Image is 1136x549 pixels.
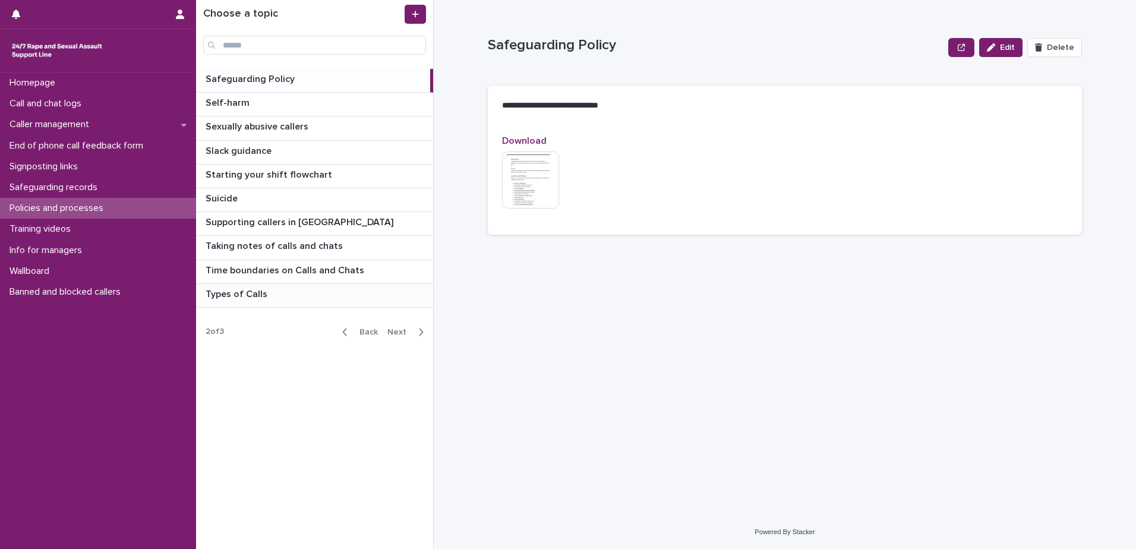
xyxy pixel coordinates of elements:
p: Call and chat logs [5,98,91,109]
p: Safeguarding Policy [488,37,943,54]
span: Download [502,136,547,146]
p: Supporting callers in [GEOGRAPHIC_DATA] [206,214,396,228]
p: Safeguarding Policy [206,71,297,85]
p: 2 of 3 [196,317,233,346]
a: Starting your shift flowchartStarting your shift flowchart [196,165,433,188]
p: Wallboard [5,266,59,277]
a: Slack guidanceSlack guidance [196,141,433,165]
span: Delete [1047,43,1074,52]
input: Search [203,36,426,55]
p: Suicide [206,191,240,204]
h1: Choose a topic [203,8,402,21]
p: Sexually abusive callers [206,119,311,132]
p: Starting your shift flowchart [206,167,335,181]
a: SuicideSuicide [196,188,433,212]
a: Supporting callers in [GEOGRAPHIC_DATA]Supporting callers in [GEOGRAPHIC_DATA] [196,212,433,236]
a: Powered By Stacker [755,528,815,535]
button: Back [333,327,383,337]
span: Back [352,328,378,336]
a: Types of CallsTypes of Calls [196,284,433,308]
p: Types of Calls [206,286,270,300]
p: Policies and processes [5,203,113,214]
p: Taking notes of calls and chats [206,238,345,252]
a: Time boundaries on Calls and ChatsTime boundaries on Calls and Chats [196,260,433,284]
span: Edit [1000,43,1015,52]
a: Sexually abusive callersSexually abusive callers [196,116,433,140]
p: Time boundaries on Calls and Chats [206,263,367,276]
p: Safeguarding records [5,182,107,193]
button: Edit [979,38,1023,57]
p: Banned and blocked callers [5,286,130,298]
p: Signposting links [5,161,87,172]
p: Self-harm [206,95,252,109]
button: Next [383,327,433,337]
a: Taking notes of calls and chatsTaking notes of calls and chats [196,236,433,260]
p: Training videos [5,223,80,235]
p: Caller management [5,119,99,130]
a: Self-harmSelf-harm [196,93,433,116]
a: Safeguarding PolicySafeguarding Policy [196,69,433,93]
button: Delete [1027,38,1082,57]
p: Homepage [5,77,65,89]
p: End of phone call feedback form [5,140,153,152]
p: Info for managers [5,245,91,256]
span: Next [387,328,414,336]
p: Slack guidance [206,143,274,157]
img: rhQMoQhaT3yELyF149Cw [10,39,105,62]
